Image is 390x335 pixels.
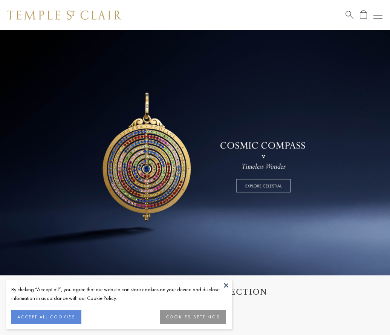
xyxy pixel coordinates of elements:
img: Temple St. Clair [8,11,121,20]
a: Search [346,10,353,20]
a: Open Shopping Bag [360,10,367,20]
div: By clicking “Accept all”, you agree that our website can store cookies on your device and disclos... [11,285,226,303]
button: Open navigation [373,11,382,20]
button: COOKIES SETTINGS [160,310,226,324]
button: ACCEPT ALL COOKIES [11,310,81,324]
